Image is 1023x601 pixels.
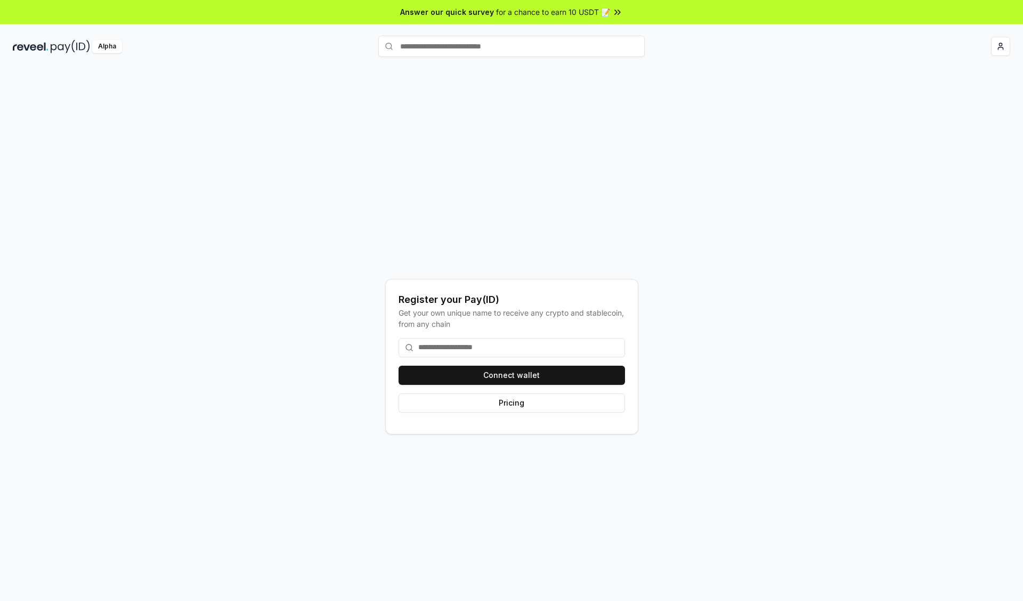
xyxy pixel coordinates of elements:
span: for a chance to earn 10 USDT 📝 [496,6,610,18]
div: Get your own unique name to receive any crypto and stablecoin, from any chain [399,307,625,330]
img: reveel_dark [13,40,48,53]
button: Pricing [399,393,625,413]
img: pay_id [51,40,90,53]
button: Connect wallet [399,366,625,385]
div: Register your Pay(ID) [399,292,625,307]
div: Alpha [92,40,122,53]
span: Answer our quick survey [400,6,494,18]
